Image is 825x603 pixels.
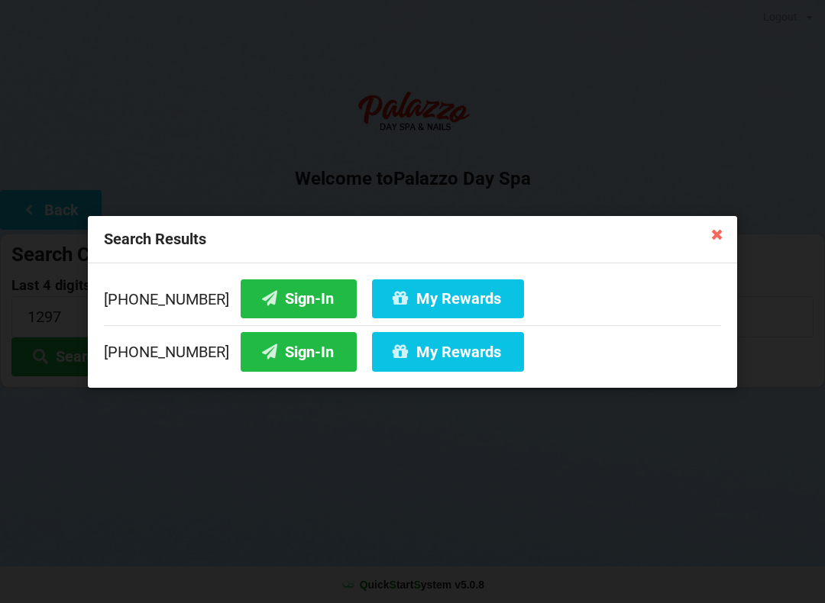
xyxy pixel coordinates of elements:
div: Search Results [88,216,737,263]
button: Sign-In [241,332,357,371]
div: [PHONE_NUMBER] [104,279,721,324]
div: [PHONE_NUMBER] [104,324,721,371]
button: Sign-In [241,279,357,318]
button: My Rewards [372,332,524,371]
button: My Rewards [372,279,524,318]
